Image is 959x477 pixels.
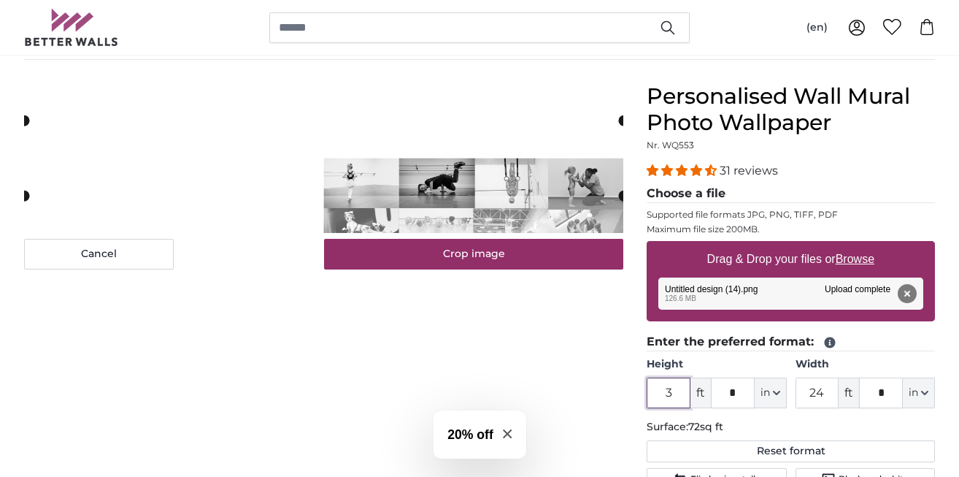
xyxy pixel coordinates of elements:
button: (en) [795,15,839,41]
span: Nr. WQ553 [647,140,694,150]
u: Browse [836,253,874,265]
h1: Personalised Wall Mural Photo Wallpaper [647,83,935,136]
span: in [909,386,918,400]
legend: Enter the preferred format: [647,333,935,351]
label: Drag & Drop your files or [701,245,880,274]
button: in [755,378,787,408]
legend: Choose a file [647,185,935,203]
button: Reset format [647,440,935,462]
span: 72sq ft [688,420,723,433]
button: in [903,378,935,408]
span: 4.32 stars [647,164,720,178]
span: ft [839,378,859,408]
label: Height [647,357,786,372]
p: Maximum file size 200MB. [647,224,935,235]
p: Surface: [647,420,935,435]
span: in [760,386,770,400]
span: ft [690,378,711,408]
button: Cancel [24,239,174,270]
p: Supported file formats JPG, PNG, TIFF, PDF [647,209,935,221]
label: Width [796,357,935,372]
img: Betterwalls [24,9,119,46]
span: 31 reviews [720,164,778,178]
button: Crop image [324,239,624,270]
